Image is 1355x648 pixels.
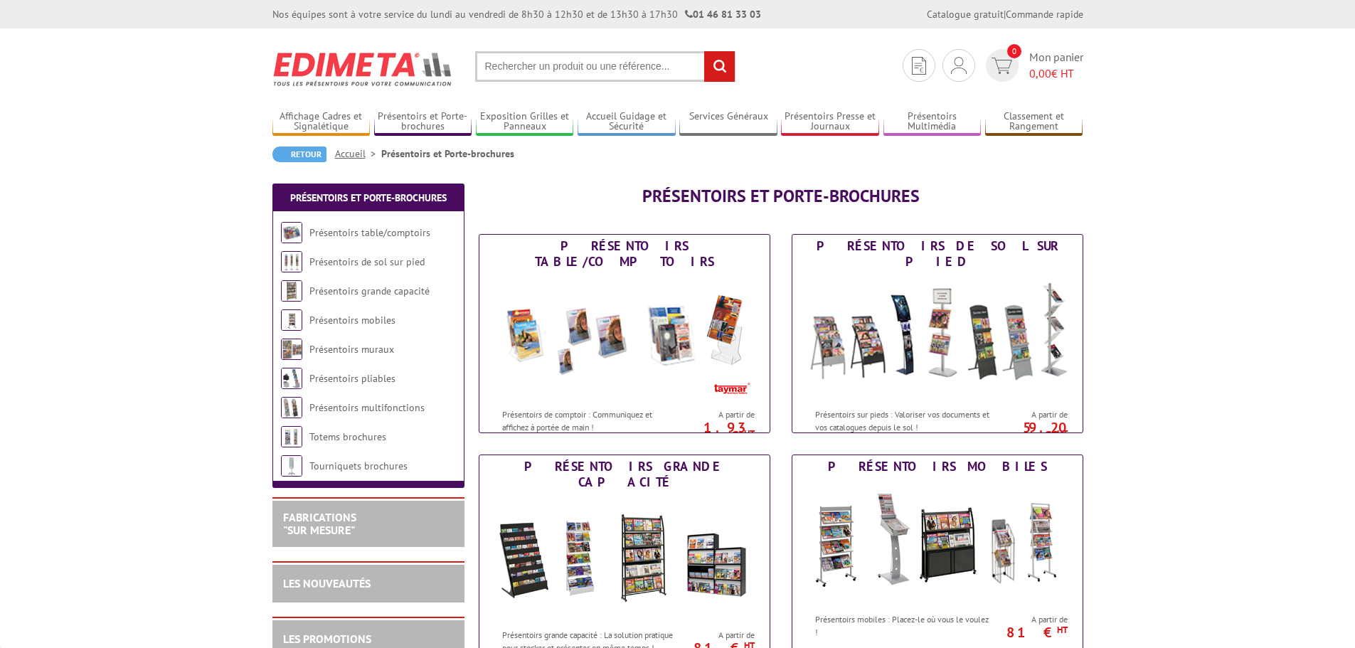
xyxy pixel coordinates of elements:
[309,343,394,356] a: Présentoirs muraux
[988,628,1068,637] p: 81 €
[988,423,1068,440] p: 59.20 €
[927,8,1004,21] a: Catalogue gratuit
[682,409,755,420] span: A partir de
[1007,44,1021,58] span: 0
[578,110,676,134] a: Accueil Guidage et Sécurité
[281,397,302,418] img: Présentoirs multifonctions
[796,459,1079,474] div: Présentoirs mobiles
[479,234,770,433] a: Présentoirs table/comptoirs Présentoirs table/comptoirs Présentoirs de comptoir : Communiquez et ...
[992,58,1012,74] img: devis rapide
[995,614,1068,625] span: A partir de
[281,368,302,389] img: Présentoirs pliables
[1057,427,1068,440] sup: HT
[792,234,1083,433] a: Présentoirs de sol sur pied Présentoirs de sol sur pied Présentoirs sur pieds : Valoriser vos doc...
[883,110,982,134] a: Présentoirs Multimédia
[281,339,302,360] img: Présentoirs muraux
[479,187,1083,206] h1: Présentoirs et Porte-brochures
[982,49,1083,82] a: devis rapide 0 Mon panier 0,00€ HT
[374,110,472,134] a: Présentoirs et Porte-brochures
[281,280,302,302] img: Présentoirs grande capacité
[309,226,430,239] a: Présentoirs table/comptoirs
[815,408,992,432] p: Présentoirs sur pieds : Valoriser vos documents et vos catalogues depuis le sol !
[951,57,967,74] img: devis rapide
[685,8,761,21] strong: 01 46 81 33 03
[483,459,766,490] div: Présentoirs grande capacité
[704,51,735,82] input: rechercher
[483,238,766,270] div: Présentoirs table/comptoirs
[281,455,302,477] img: Tourniquets brochures
[272,110,371,134] a: Affichage Cadres et Signalétique
[1029,65,1083,82] span: € HT
[309,285,430,297] a: Présentoirs grande capacité
[806,478,1069,606] img: Présentoirs mobiles
[283,632,371,646] a: LES PROMOTIONS
[475,51,735,82] input: Rechercher un produit ou une référence...
[281,426,302,447] img: Totems brochures
[815,613,992,637] p: Présentoirs mobiles : Placez-le où vous le voulez !
[309,430,386,443] a: Totems brochures
[309,314,395,326] a: Présentoirs mobiles
[682,630,755,641] span: A partir de
[675,423,755,440] p: 1.93 €
[283,510,356,537] a: FABRICATIONS"Sur Mesure"
[995,409,1068,420] span: A partir de
[309,372,395,385] a: Présentoirs pliables
[806,273,1069,401] img: Présentoirs de sol sur pied
[281,309,302,331] img: Présentoirs mobiles
[1029,49,1083,82] span: Mon panier
[1006,8,1083,21] a: Commande rapide
[283,576,371,590] a: LES NOUVEAUTÉS
[381,147,514,161] li: Présentoirs et Porte-brochures
[281,222,302,243] img: Présentoirs table/comptoirs
[493,494,756,622] img: Présentoirs grande capacité
[912,57,926,75] img: devis rapide
[309,401,425,414] a: Présentoirs multifonctions
[272,43,454,95] img: Edimeta
[985,110,1083,134] a: Classement et Rangement
[679,110,777,134] a: Services Généraux
[781,110,879,134] a: Présentoirs Presse et Journaux
[502,408,679,432] p: Présentoirs de comptoir : Communiquez et affichez à portée de main !
[309,460,408,472] a: Tourniquets brochures
[281,251,302,272] img: Présentoirs de sol sur pied
[1057,624,1068,636] sup: HT
[927,7,1083,21] div: |
[272,7,761,21] div: Nos équipes sont à votre service du lundi au vendredi de 8h30 à 12h30 et de 13h30 à 17h30
[476,110,574,134] a: Exposition Grilles et Panneaux
[290,191,447,204] a: Présentoirs et Porte-brochures
[1029,66,1051,80] span: 0,00
[744,427,755,440] sup: HT
[309,255,425,268] a: Présentoirs de sol sur pied
[796,238,1079,270] div: Présentoirs de sol sur pied
[272,147,326,162] a: Retour
[493,273,756,401] img: Présentoirs table/comptoirs
[335,147,381,160] a: Accueil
